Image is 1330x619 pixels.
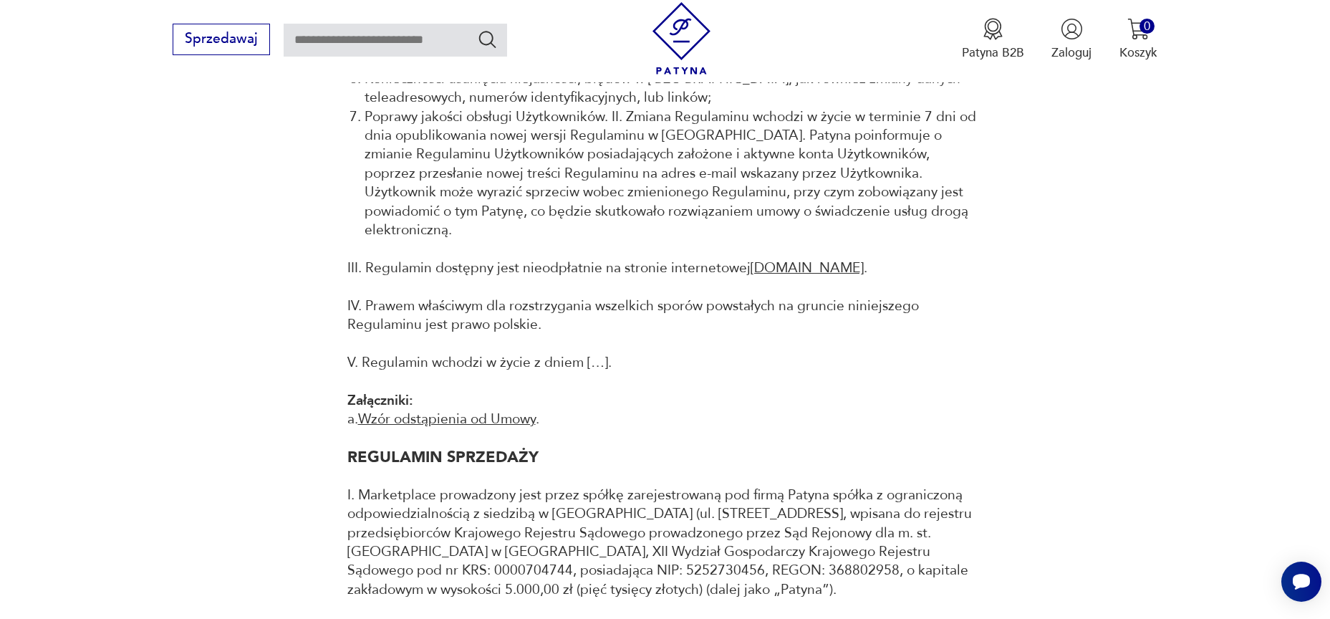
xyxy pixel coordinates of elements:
[962,18,1024,61] a: Ikona medaluPatyna B2B
[1051,18,1092,61] button: Zaloguj
[347,259,983,277] p: III. Regulamin dostępny jest nieodpłatnie na stronie internetowej .
[1051,44,1092,61] p: Zaloguj
[347,486,983,599] p: I. Marketplace prowadzony jest przez spółkę zarejestrowaną pod firmą Patyna spółka z ograniczoną ...
[751,259,864,277] a: [DOMAIN_NAME]
[347,353,983,372] p: V. Regulamin wchodzi w życie z dniem […].
[358,410,536,428] a: Wzór odstąpienia od Umowy
[1061,18,1083,40] img: Ikonka użytkownika
[347,391,983,429] p: a. .
[1119,18,1157,61] button: 0Koszyk
[1119,44,1157,61] p: Koszyk
[365,107,983,240] li: Poprawy jakości obsługi Użytkowników. II. Zmiana Regulaminu wchodzi w życie w terminie 7 dni od d...
[173,34,269,46] a: Sprzedawaj
[347,391,413,410] strong: Załączniki:
[477,29,498,49] button: Szukaj
[962,44,1024,61] p: Patyna B2B
[173,24,269,55] button: Sprzedawaj
[962,18,1024,61] button: Patyna B2B
[347,297,983,335] p: IV. Prawem właściwym dla rozstrzygania wszelkich sporów powstałych na gruncie niniejszego Regulam...
[982,18,1004,40] img: Ikona medalu
[347,448,983,466] h1: REGULAMIN SPRZEDAŻY
[1139,19,1155,34] div: 0
[645,2,718,75] img: Patyna - sklep z meblami i dekoracjami vintage
[365,69,983,107] li: Konieczności usunięcia niejasności, błędów w [GEOGRAPHIC_DATA], jak również zmiany danych teleadr...
[1281,562,1321,602] iframe: Smartsupp widget button
[1127,18,1150,40] img: Ikona koszyka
